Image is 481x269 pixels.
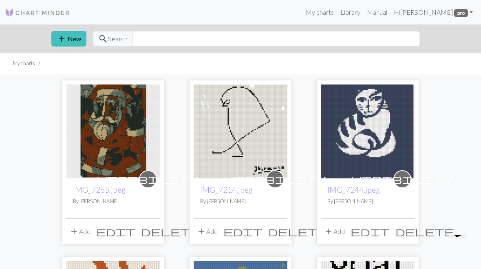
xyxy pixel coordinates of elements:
[138,224,203,239] button: Delete
[321,127,415,134] a: IMG_7244.jpeg
[194,127,287,134] a: IMG_7214.jpeg
[200,185,253,194] a: IMG_7214.jpeg
[66,224,93,239] button: Add
[69,226,79,237] span: add
[224,173,326,185] span: visibility
[66,127,160,134] a: IMG_7265.jpeg
[351,171,453,187] i: private
[221,224,265,239] button: Edit
[96,226,135,237] span: edit
[351,227,390,236] i: Edit
[66,84,160,178] img: IMG_7265.jpeg
[393,224,457,239] button: Delete
[108,34,128,44] span: Search
[446,235,473,261] iframe: chat widget
[224,171,326,187] i: private
[351,173,453,185] span: visibility
[327,198,408,205] p: By [PERSON_NAME]
[5,8,70,18] img: Logo
[93,224,138,239] button: Edit
[454,9,468,17] span: pro
[97,173,199,185] span: visibility
[321,84,415,178] img: IMG_7244.jpeg
[51,31,86,47] button: New
[321,224,348,239] button: Add
[391,4,476,20] a: Hi[PERSON_NAME] pro
[302,4,337,20] a: My charts
[324,226,333,237] span: add
[57,33,66,44] span: add
[327,185,380,194] a: IMG_7244.jpeg
[73,198,154,205] p: By [PERSON_NAME]
[395,226,454,237] span: delete
[97,171,199,187] i: private
[337,4,364,20] a: Library
[351,226,390,237] span: edit
[96,227,135,236] i: Edit
[194,224,221,239] button: Add
[141,226,200,237] span: delete
[200,198,281,205] p: By [PERSON_NAME]
[223,227,263,236] i: Edit
[268,226,327,237] span: delete
[348,224,393,239] button: Edit
[364,4,391,20] a: Manual
[13,60,35,67] li: My charts
[265,224,330,239] button: Delete
[73,185,126,194] a: IMG_7265.jpeg
[196,226,206,237] span: add
[98,33,108,44] span: search
[194,84,287,178] img: IMG_7214.jpeg
[223,226,263,237] span: edit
